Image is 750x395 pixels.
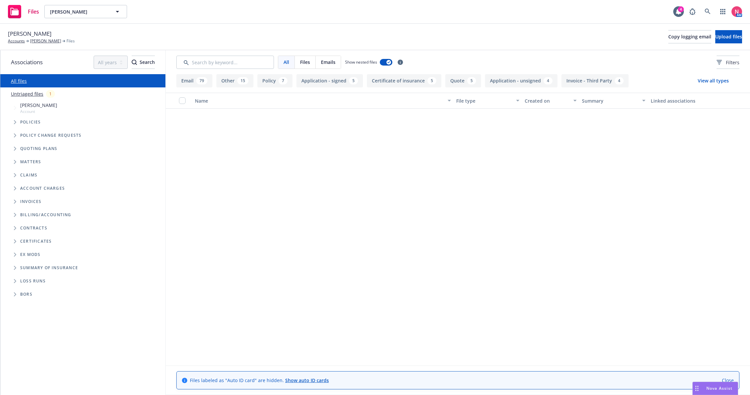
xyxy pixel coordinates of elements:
span: Files [28,9,39,14]
button: View all types [687,74,739,87]
span: Quoting plans [20,147,58,151]
button: Copy logging email [668,30,711,43]
div: 5 [427,77,436,84]
button: Policy [257,74,292,87]
span: Account charges [20,186,65,190]
div: Linked associations [651,97,714,104]
span: Account [20,109,57,114]
span: Upload files [715,33,742,40]
span: Copy logging email [668,33,711,40]
div: 5 [349,77,358,84]
button: [PERSON_NAME] [44,5,127,18]
span: Invoices [20,200,42,204]
svg: Search [132,60,137,65]
span: [PERSON_NAME] [50,8,107,15]
span: Certificates [20,239,52,243]
span: Contracts [20,226,47,230]
span: Policy change requests [20,133,81,137]
a: [PERSON_NAME] [30,38,61,44]
span: Loss Runs [20,279,46,283]
input: Select all [179,97,186,104]
a: Close [722,377,734,384]
span: Policies [20,120,41,124]
button: Invoice - Third Party [561,74,629,87]
a: Untriaged files [11,90,43,97]
span: Summary of insurance [20,266,78,270]
span: Files [66,38,75,44]
button: SearchSearch [132,56,155,69]
img: photo [731,6,742,17]
span: Filters [726,59,739,66]
span: Claims [20,173,37,177]
span: Billing/Accounting [20,213,71,217]
span: Files labeled as "Auto ID card" are hidden. [190,377,329,384]
span: Matters [20,160,41,164]
div: 79 [196,77,207,84]
a: All files [11,78,27,84]
button: Name [192,93,454,109]
div: Name [195,97,444,104]
input: Search by keyword... [176,56,274,69]
span: All [284,59,289,66]
div: Drag to move [693,382,701,395]
a: Show auto ID cards [285,377,329,383]
div: Search [132,56,155,69]
button: Filters [717,56,739,69]
button: Email [176,74,212,87]
div: 1 [46,90,55,98]
span: Ex Mods [20,253,40,257]
div: 4 [544,77,552,84]
a: Switch app [716,5,729,18]
button: Application - unsigned [485,74,557,87]
div: Tree Example [0,100,165,208]
button: File type [454,93,522,109]
span: [PERSON_NAME] [8,29,52,38]
div: Folder Tree Example [0,208,165,301]
div: Created on [525,97,569,104]
a: Files [5,2,42,21]
a: Search [701,5,714,18]
button: Upload files [715,30,742,43]
div: 4 [615,77,624,84]
button: Linked associations [648,93,717,109]
span: Files [300,59,310,66]
span: Associations [11,58,43,67]
span: Nova Assist [706,385,732,391]
span: [PERSON_NAME] [20,102,57,109]
span: BORs [20,292,32,296]
div: Summary [582,97,638,104]
a: Accounts [8,38,25,44]
button: Quote [445,74,481,87]
button: Summary [579,93,648,109]
a: Report a Bug [686,5,699,18]
button: Nova Assist [692,382,738,395]
span: Show nested files [345,59,377,65]
button: Certificate of insurance [367,74,441,87]
button: Other [216,74,253,87]
div: 15 [237,77,248,84]
button: Application - signed [296,74,363,87]
div: 7 [279,77,287,84]
span: Emails [321,59,335,66]
div: 4 [678,6,684,12]
div: File type [456,97,512,104]
span: Filters [717,59,739,66]
button: Created on [522,93,579,109]
div: 5 [467,77,476,84]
